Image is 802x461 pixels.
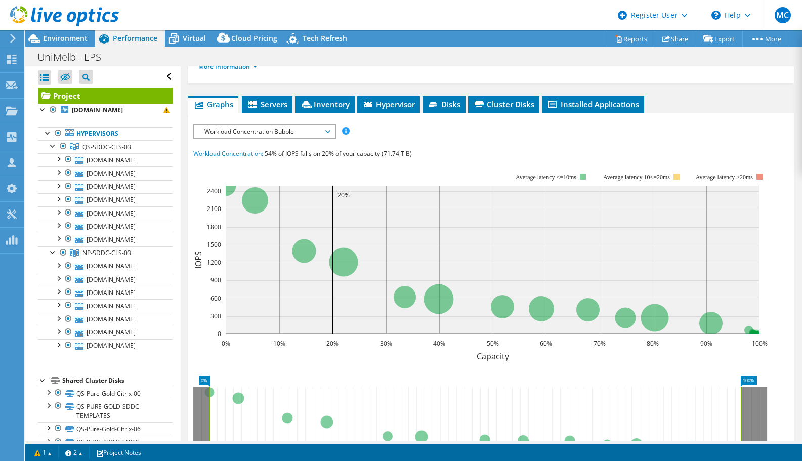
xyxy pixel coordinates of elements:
a: Project [38,88,173,104]
a: [DOMAIN_NAME] [38,313,173,326]
span: Cluster Disks [473,99,534,109]
svg: \n [711,11,721,20]
span: Performance [113,33,157,43]
span: NP-SDDC-CLS-03 [82,248,131,257]
text: Capacity [477,351,510,362]
span: Tech Refresh [303,33,347,43]
span: Environment [43,33,88,43]
div: Shared Cluster Disks [62,374,173,387]
text: 90% [700,339,712,348]
span: Cloud Pricing [231,33,277,43]
a: 2 [58,446,90,459]
a: [DOMAIN_NAME] [38,220,173,233]
text: 70% [594,339,606,348]
a: QS-PURE-GOLD-SDDC-TEMPLATES [38,400,173,422]
span: Inventory [300,99,350,109]
a: [DOMAIN_NAME] [38,286,173,299]
a: [DOMAIN_NAME] [38,299,173,312]
a: NP-SDDC-CLS-03 [38,246,173,260]
span: Hypervisor [362,99,415,109]
a: [DOMAIN_NAME] [38,153,173,166]
a: QS-SDDC-CLS-03 [38,140,173,153]
span: QS-SDDC-CLS-03 [82,143,131,151]
text: 20% [326,339,339,348]
text: 0% [222,339,230,348]
a: [DOMAIN_NAME] [38,180,173,193]
a: [DOMAIN_NAME] [38,193,173,206]
text: 100% [752,339,768,348]
text: 30% [380,339,392,348]
h1: UniMelb - EPS [33,52,117,63]
text: 2400 [207,187,221,195]
a: More Information [198,62,258,71]
span: Disks [428,99,460,109]
text: 10% [273,339,285,348]
a: QS-PURE-GOLD-SDDC-TEMPLATES-CITRIX [38,436,173,458]
text: 600 [210,294,221,303]
text: Average latency >20ms [696,174,753,181]
a: [DOMAIN_NAME] [38,206,173,220]
text: 1800 [207,223,221,231]
a: [DOMAIN_NAME] [38,260,173,273]
a: [DOMAIN_NAME] [38,326,173,339]
a: Hypervisors [38,127,173,140]
a: [DOMAIN_NAME] [38,166,173,180]
tspan: Average latency 10<=20ms [603,174,670,181]
tspan: Average latency <=10ms [516,174,576,181]
a: More [742,31,789,47]
span: Servers [247,99,287,109]
a: [DOMAIN_NAME] [38,233,173,246]
text: 40% [433,339,445,348]
span: Installed Applications [547,99,639,109]
text: 60% [540,339,552,348]
a: [DOMAIN_NAME] [38,104,173,117]
text: 300 [210,312,221,320]
text: 50% [487,339,499,348]
a: Project Notes [89,446,148,459]
text: 80% [647,339,659,348]
span: Graphs [193,99,233,109]
text: IOPS [193,251,204,269]
a: 1 [27,446,59,459]
a: Export [696,31,743,47]
span: 54% of IOPS falls on 20% of your capacity (71.74 TiB) [265,149,412,158]
text: 900 [210,276,221,284]
text: 1200 [207,258,221,267]
text: 0 [218,329,221,338]
text: 20% [337,191,350,199]
a: [DOMAIN_NAME] [38,273,173,286]
b: [DOMAIN_NAME] [72,106,123,114]
span: Workload Concentration: [193,149,263,158]
span: Virtual [183,33,206,43]
a: [DOMAIN_NAME] [38,339,173,352]
a: QS-Pure-Gold-Citrix-06 [38,422,173,435]
a: QS-Pure-Gold-Citrix-00 [38,387,173,400]
text: 1500 [207,240,221,249]
a: Share [655,31,696,47]
span: MC [775,7,791,23]
a: Reports [607,31,655,47]
span: Workload Concentration Bubble [199,125,329,138]
text: 2100 [207,204,221,213]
